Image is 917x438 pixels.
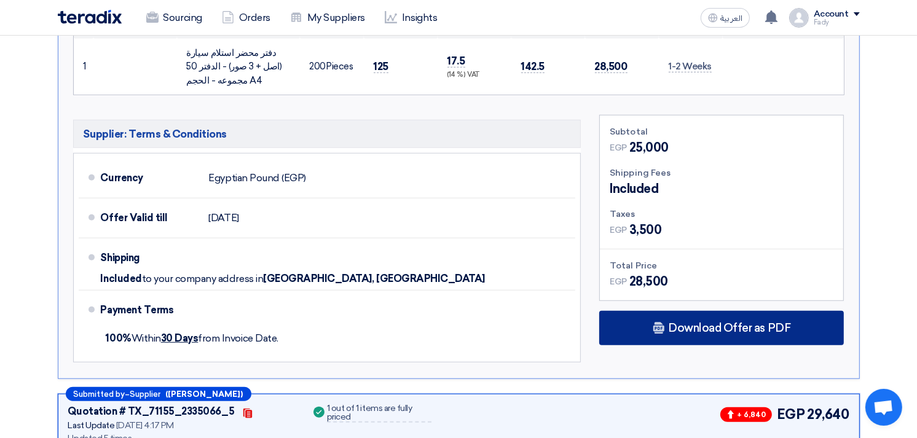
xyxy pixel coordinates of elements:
span: العربية [720,14,742,23]
a: Sourcing [136,4,212,31]
span: 1-2 Weeks [669,61,712,72]
div: Currency [101,163,199,193]
span: Download Offer as PDF [668,323,790,334]
div: (14 %) VAT [447,70,502,80]
td: Pieces [300,39,364,95]
span: Submitted by [74,390,125,398]
a: Insights [375,4,447,31]
div: Account [814,9,849,20]
div: دفتر محضر استلام سيارة (اصل + 3 صور) - الدفتر 50 مجموعه - الحجم A4 [187,46,290,88]
span: 125 [374,60,389,73]
span: + 6,840 [720,407,772,422]
div: Fady [814,19,860,26]
strong: 100% [106,332,132,344]
span: Supplier [130,390,161,398]
div: Taxes [610,208,833,221]
b: ([PERSON_NAME]) [166,390,243,398]
a: Open chat [865,389,902,426]
span: 29,640 [807,404,849,424]
div: Shipping Fees [610,166,833,179]
button: العربية [701,8,750,28]
span: Included [610,179,658,198]
div: 1 out of 1 items are fully priced [327,404,431,423]
u: 30 Days [161,332,199,344]
span: Last Update [68,420,115,431]
span: [DATE] 4:17 PM [116,420,174,431]
span: EGP [610,275,627,288]
span: Within from Invoice Date. [106,332,278,344]
span: 25,000 [629,138,669,157]
span: 28,500 [629,272,668,291]
span: EGP [610,224,627,237]
img: profile_test.png [789,8,809,28]
div: Offer Valid till [101,203,199,233]
div: Egyptian Pound (EGP) [209,166,306,190]
div: Subtotal [610,125,833,138]
div: Shipping [101,243,199,273]
span: [DATE] [209,212,239,224]
span: [GEOGRAPHIC_DATA], [GEOGRAPHIC_DATA] [263,273,485,285]
span: 28,500 [595,60,628,73]
span: 142.5 [521,60,545,73]
span: 3,500 [629,221,662,239]
span: EGP [610,141,627,154]
div: Payment Terms [101,295,561,325]
span: to your company address in [142,273,264,285]
div: – [66,387,251,401]
div: Total Price [610,259,833,272]
span: Included [101,273,142,285]
a: Orders [212,4,280,31]
img: Teradix logo [58,10,122,24]
h5: Supplier: Terms & Conditions [73,120,581,148]
a: My Suppliers [280,4,375,31]
div: Quotation # TX_71155_2335066_5 [68,404,235,419]
span: EGP [777,404,805,424]
span: 200 [310,61,326,72]
span: 17.5 [447,55,465,68]
td: 1 [74,39,93,95]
